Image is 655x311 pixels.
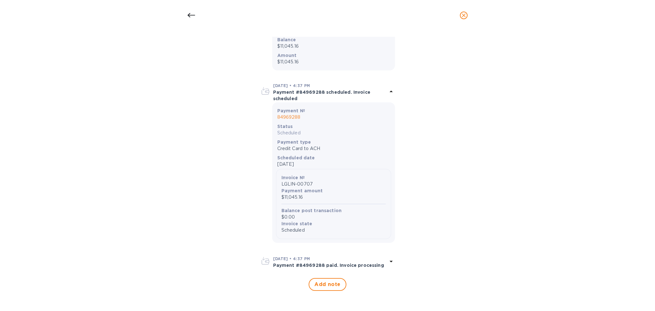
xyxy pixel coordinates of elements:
b: [DATE] • 4:37 PM [273,83,310,88]
p: Payment #84969288 paid. Invoice processing [273,262,387,268]
p: LGLIN-00707 [281,181,386,187]
p: $11,045.16 [277,43,390,50]
p: Payment #84969288 scheduled. Invoice scheduled [273,89,387,102]
b: Payment № [277,108,305,113]
p: $11,045.16 [281,194,386,201]
b: Balance post transaction [281,208,342,213]
span: Add note [314,281,341,288]
b: Payment type [277,140,311,145]
b: Scheduled date [277,155,315,160]
p: Credit Card to ACH [277,145,390,152]
div: [DATE] • 4:37 PMPayment #84969288 scheduled. Invoice scheduled [260,82,395,102]
button: close [456,8,471,23]
p: 84969288 [277,114,390,121]
b: Invoice № [281,175,305,180]
b: Balance [277,37,296,42]
div: [DATE] • 4:37 PMPayment #84969288 paid. Invoice processing [260,254,395,270]
p: $11,045.16 [277,59,390,65]
p: $0.00 [281,214,386,220]
button: Add note [309,278,346,291]
p: [DATE] [277,161,390,168]
b: Invoice state [281,221,312,226]
p: Scheduled [277,130,390,136]
b: Amount [277,53,297,58]
p: Scheduled [281,227,386,234]
b: [DATE] • 4:37 PM [273,256,310,261]
b: Payment amount [281,188,323,193]
b: Status [277,124,293,129]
